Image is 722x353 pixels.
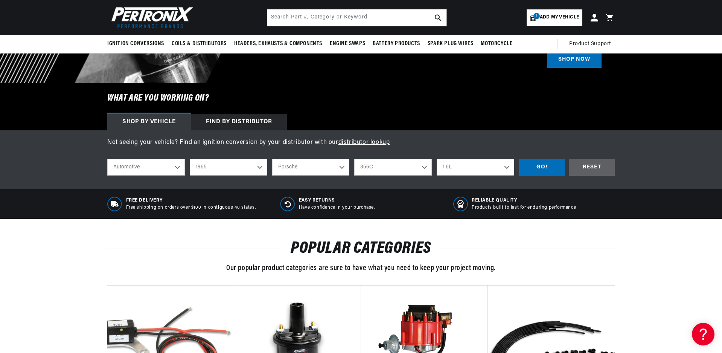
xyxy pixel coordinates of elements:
select: Ride Type [107,159,185,176]
p: Not seeing your vehicle? Find an ignition conversion by your distributor with our [107,138,615,148]
a: 1Add my vehicle [527,9,582,26]
select: Engine [437,159,514,176]
summary: Product Support [569,35,615,53]
div: GO! [519,159,565,176]
span: Easy Returns [299,197,375,204]
span: Ignition Conversions [107,40,164,48]
span: Engine Swaps [330,40,365,48]
span: Add my vehicle [540,14,579,21]
summary: Spark Plug Wires [424,35,477,53]
div: Find by Distributor [191,114,287,130]
summary: Ignition Conversions [107,35,168,53]
span: Free Delivery [126,197,256,204]
div: RESET [569,159,615,176]
span: 1 [533,13,540,19]
span: Coils & Distributors [172,40,227,48]
span: Headers, Exhausts & Components [234,40,322,48]
span: Battery Products [373,40,420,48]
span: RELIABLE QUALITY [472,197,576,204]
h6: What are you working on? [88,83,634,113]
p: Have confidence in your purchase. [299,205,375,211]
img: Pertronix [107,5,194,31]
span: Motorcycle [481,40,512,48]
select: Year [190,159,267,176]
summary: Motorcycle [477,35,516,53]
span: Spark Plug Wires [428,40,474,48]
summary: Coils & Distributors [168,35,230,53]
select: Model [354,159,432,176]
a: SHOP NOW [547,51,602,68]
span: Product Support [569,40,611,48]
button: search button [430,9,446,26]
input: Search Part #, Category or Keyword [267,9,446,26]
summary: Headers, Exhausts & Components [230,35,326,53]
p: Products built to last for enduring performance [472,205,576,211]
a: distributor lookup [338,139,390,145]
p: Free shipping on orders over $100 in contiguous 48 states. [126,205,256,211]
select: Make [272,159,350,176]
div: Shop by vehicle [107,114,191,130]
summary: Engine Swaps [326,35,369,53]
summary: Battery Products [369,35,424,53]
